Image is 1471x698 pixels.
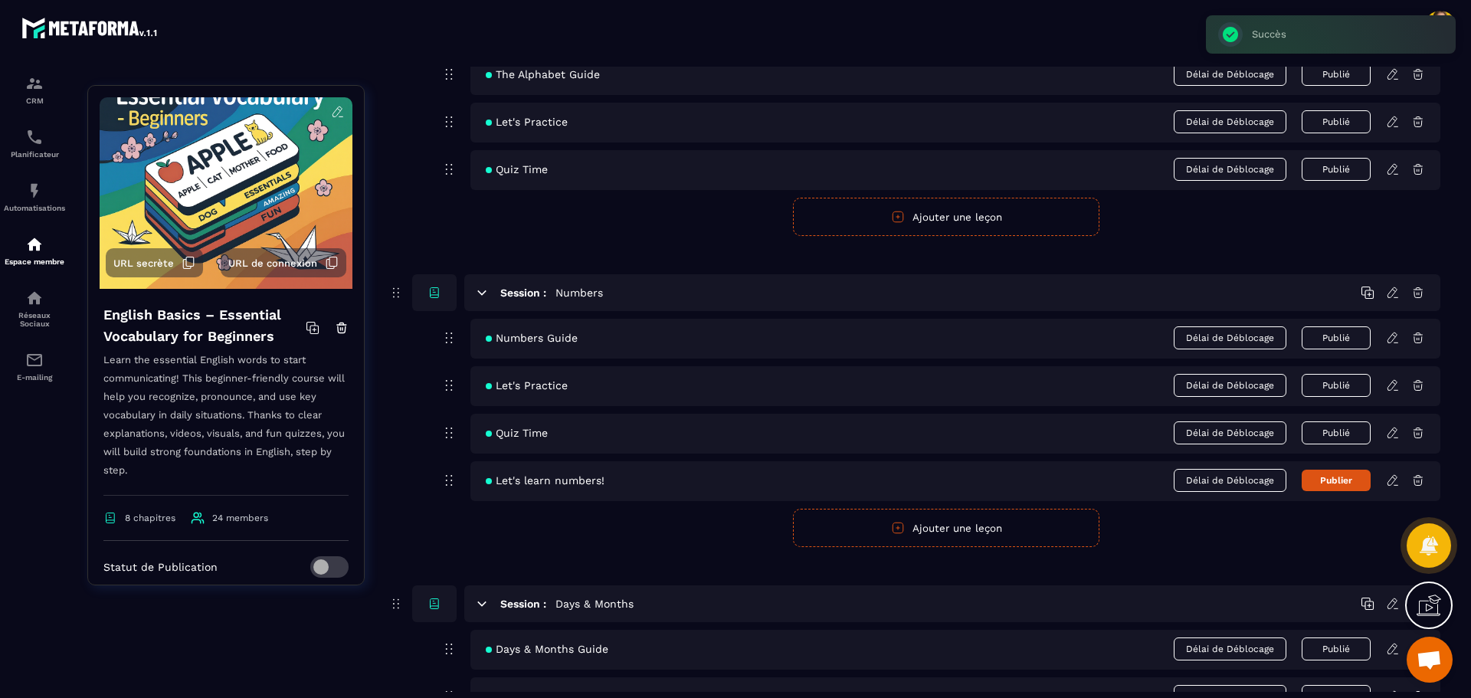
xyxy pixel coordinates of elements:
[25,128,44,146] img: scheduler
[4,224,65,277] a: automationsautomationsEspace membre
[4,257,65,266] p: Espace membre
[125,513,175,523] span: 8 chapitres
[1174,421,1286,444] span: Délai de Déblocage
[1302,63,1371,86] button: Publié
[4,116,65,170] a: schedulerschedulerPlanificateur
[1302,421,1371,444] button: Publié
[486,643,608,655] span: Days & Months Guide
[1407,637,1453,683] div: Ouvrir le chat
[486,474,604,487] span: Let's learn numbers!
[486,427,548,439] span: Quiz Time
[1302,637,1371,660] button: Publié
[1302,110,1371,133] button: Publié
[555,285,603,300] h5: Numbers
[21,14,159,41] img: logo
[486,116,568,128] span: Let's Practice
[486,332,578,344] span: Numbers Guide
[25,351,44,369] img: email
[221,248,346,277] button: URL de connexion
[25,74,44,93] img: formation
[486,68,600,80] span: The Alphabet Guide
[212,513,268,523] span: 24 members
[486,379,568,392] span: Let's Practice
[1174,63,1286,86] span: Délai de Déblocage
[4,150,65,159] p: Planificateur
[113,257,174,269] span: URL secrète
[4,204,65,212] p: Automatisations
[1174,158,1286,181] span: Délai de Déblocage
[103,561,218,573] p: Statut de Publication
[1302,374,1371,397] button: Publié
[1174,469,1286,492] span: Délai de Déblocage
[486,163,548,175] span: Quiz Time
[4,97,65,105] p: CRM
[793,198,1099,236] button: Ajouter une leçon
[100,97,352,289] img: background
[1302,158,1371,181] button: Publié
[1174,326,1286,349] span: Délai de Déblocage
[4,170,65,224] a: automationsautomationsAutomatisations
[793,509,1099,547] button: Ajouter une leçon
[228,257,317,269] span: URL de connexion
[4,373,65,382] p: E-mailing
[500,287,546,299] h6: Session :
[4,311,65,328] p: Réseaux Sociaux
[4,339,65,393] a: emailemailE-mailing
[103,304,306,347] h4: English Basics – Essential Vocabulary for Beginners
[103,351,349,496] p: Learn the essential English words to start communicating! This beginner-friendly course will help...
[25,289,44,307] img: social-network
[1174,374,1286,397] span: Délai de Déblocage
[106,248,203,277] button: URL secrète
[1302,326,1371,349] button: Publié
[4,63,65,116] a: formationformationCRM
[1174,110,1286,133] span: Délai de Déblocage
[555,596,634,611] h5: Days & Months
[1302,470,1371,491] button: Publier
[4,277,65,339] a: social-networksocial-networkRéseaux Sociaux
[500,598,546,610] h6: Session :
[1174,637,1286,660] span: Délai de Déblocage
[25,235,44,254] img: automations
[25,182,44,200] img: automations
